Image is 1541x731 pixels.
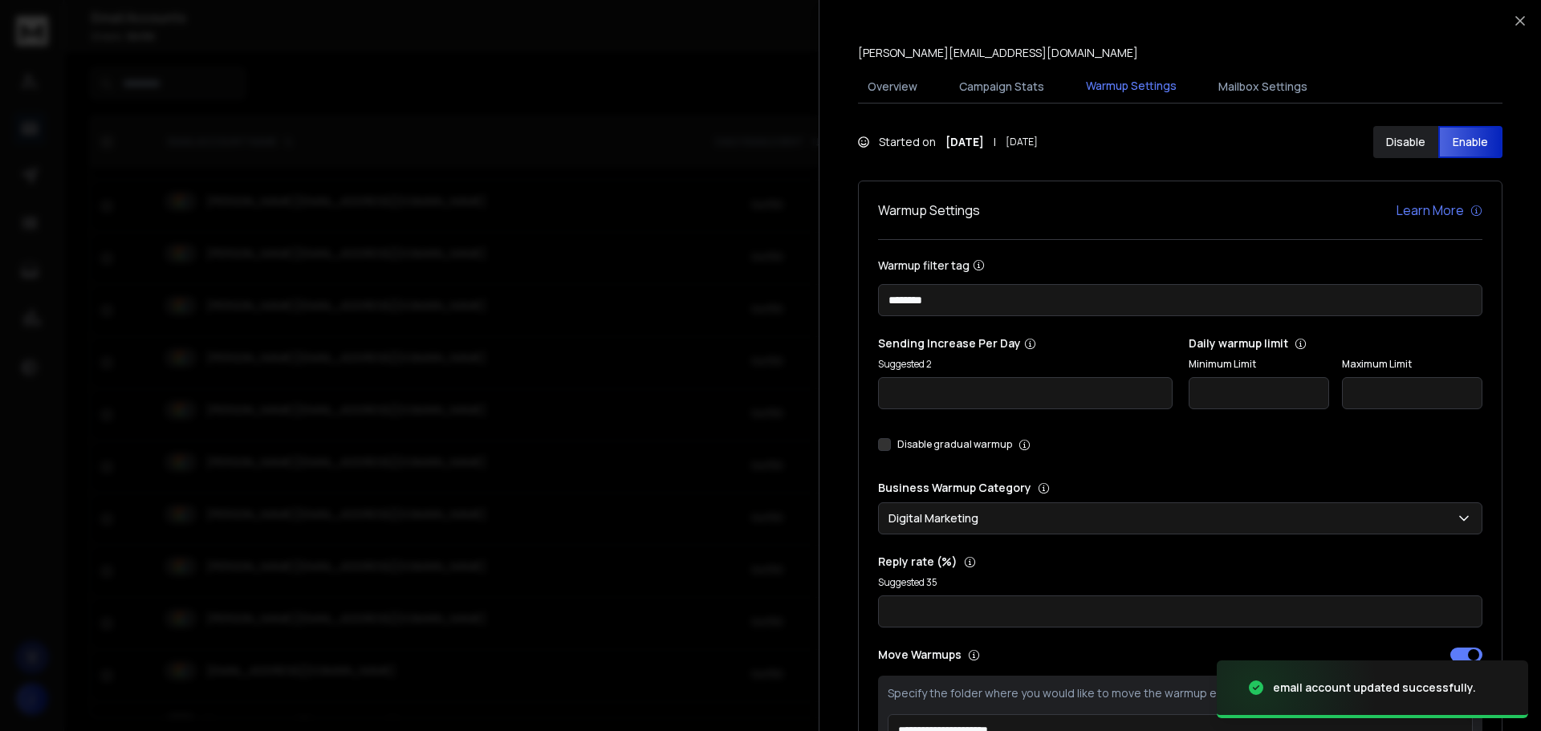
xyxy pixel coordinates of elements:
[878,259,1482,271] label: Warmup filter tag
[949,69,1054,104] button: Campaign Stats
[858,69,927,104] button: Overview
[1006,136,1038,148] span: [DATE]
[1189,358,1329,371] label: Minimum Limit
[858,134,1038,150] div: Started on
[888,510,985,526] p: Digital Marketing
[1189,335,1483,351] p: Daily warmup limit
[1209,69,1317,104] button: Mailbox Settings
[878,554,1482,570] p: Reply rate (%)
[1373,126,1502,158] button: DisableEnable
[1438,126,1503,158] button: Enable
[858,45,1138,61] p: [PERSON_NAME][EMAIL_ADDRESS][DOMAIN_NAME]
[878,335,1173,351] p: Sending Increase Per Day
[1342,358,1482,371] label: Maximum Limit
[878,576,1482,589] p: Suggested 35
[878,647,1176,663] p: Move Warmups
[897,438,1012,451] label: Disable gradual warmup
[888,685,1473,701] p: Specify the folder where you would like to move the warmup emails.
[1397,201,1482,220] a: Learn More
[1373,126,1438,158] button: Disable
[878,480,1482,496] p: Business Warmup Category
[994,134,996,150] span: |
[878,201,980,220] h1: Warmup Settings
[945,134,984,150] strong: [DATE]
[1076,68,1186,105] button: Warmup Settings
[878,358,1173,371] p: Suggested 2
